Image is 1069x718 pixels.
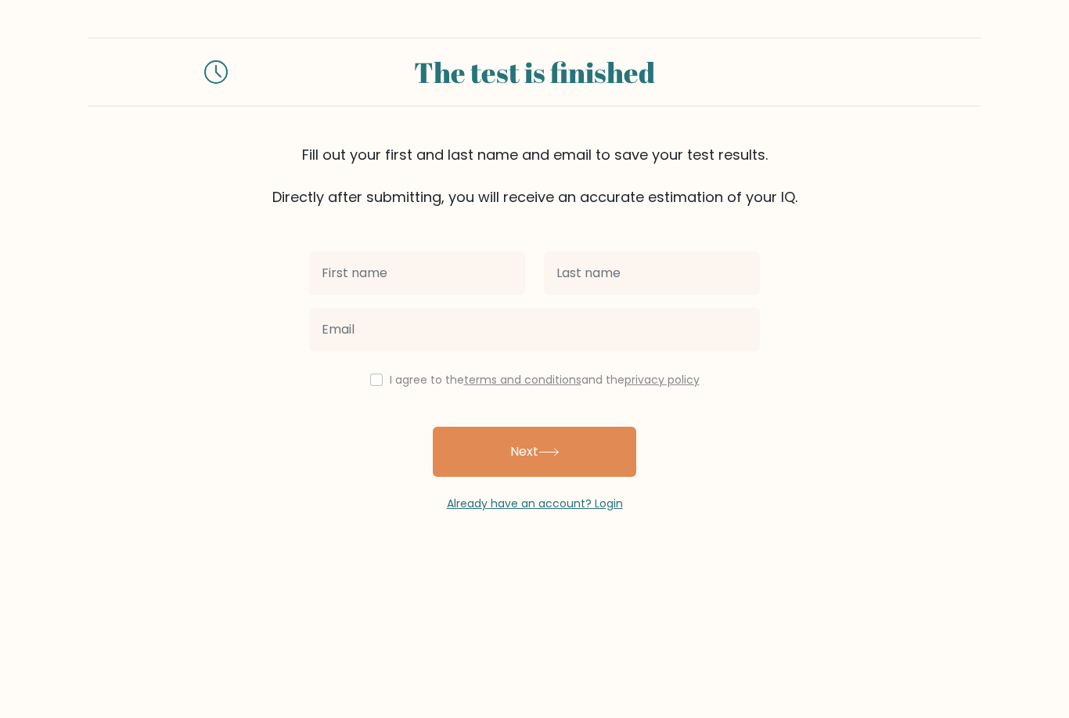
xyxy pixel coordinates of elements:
div: The test is finished [247,51,822,93]
div: Fill out your first and last name and email to save your test results. Directly after submitting,... [88,144,981,207]
input: Last name [544,251,760,295]
button: Next [433,427,636,477]
a: privacy policy [624,372,700,388]
input: Email [309,308,760,352]
input: First name [309,251,525,295]
label: I agree to the and the [390,372,700,388]
a: terms and conditions [464,372,581,388]
a: Already have an account? Login [447,496,623,511]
